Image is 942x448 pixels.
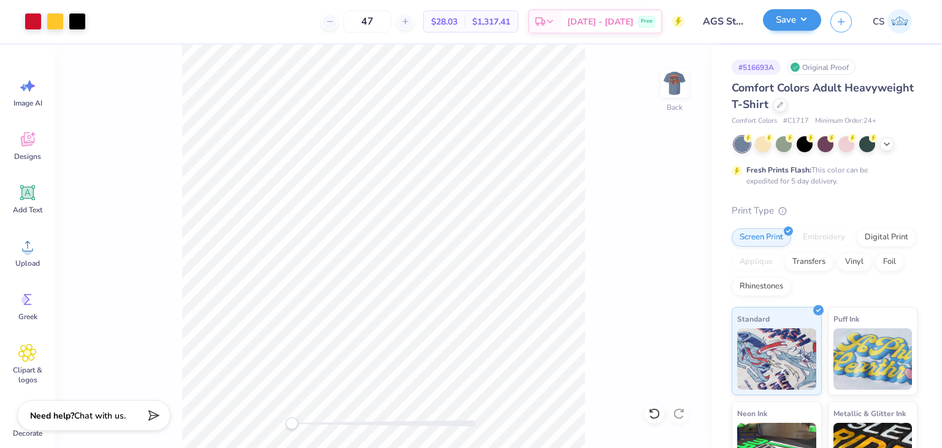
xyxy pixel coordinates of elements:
button: Save [763,9,821,31]
div: Embroidery [795,228,853,247]
div: Vinyl [837,253,871,271]
span: Designs [14,152,41,161]
img: Connor Sims [887,9,912,34]
span: Neon Ink [737,407,767,420]
input: – – [343,10,391,33]
div: Digital Print [857,228,916,247]
span: $28.03 [431,15,458,28]
span: Upload [15,258,40,268]
strong: Need help? [30,410,74,422]
span: $1,317.41 [472,15,510,28]
span: Metallic & Glitter Ink [833,407,906,420]
div: Applique [732,253,781,271]
span: Clipart & logos [7,365,48,385]
img: Standard [737,328,816,390]
span: # C1717 [783,116,809,126]
div: This color can be expedited for 5 day delivery. [746,164,897,187]
span: Greek [18,312,37,322]
span: Minimum Order: 24 + [815,116,876,126]
span: Comfort Colors Adult Heavyweight T-Shirt [732,80,914,112]
span: Puff Ink [833,312,859,325]
strong: Fresh Prints Flash: [746,165,811,175]
img: Back [662,71,687,96]
div: Rhinestones [732,277,791,296]
span: Image AI [13,98,42,108]
div: Print Type [732,204,917,218]
span: Decorate [13,428,42,438]
div: Screen Print [732,228,791,247]
span: Comfort Colors [732,116,777,126]
input: Untitled Design [694,9,754,34]
a: CS [867,9,917,34]
div: Foil [875,253,904,271]
span: Free [641,17,653,26]
span: [DATE] - [DATE] [567,15,634,28]
span: Chat with us. [74,410,126,422]
div: Original Proof [787,60,856,75]
span: Standard [737,312,770,325]
img: Puff Ink [833,328,913,390]
span: CS [873,15,884,29]
div: Accessibility label [286,417,298,430]
div: Back [667,102,683,113]
span: Add Text [13,205,42,215]
div: Transfers [784,253,833,271]
div: # 516693A [732,60,781,75]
